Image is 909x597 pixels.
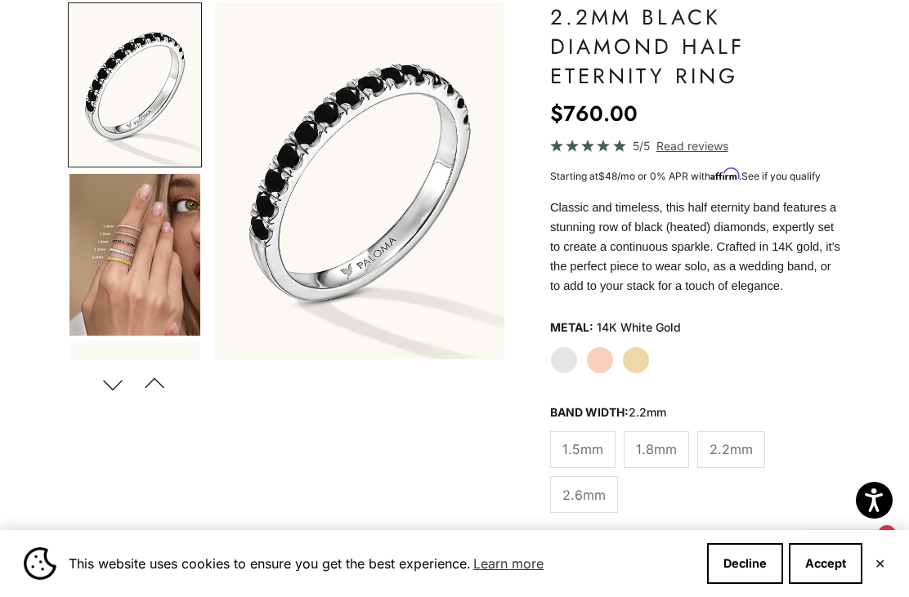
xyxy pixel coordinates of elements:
[471,551,546,576] a: Learn more
[562,439,603,460] span: 1.5mm
[710,439,753,460] span: 2.2mm
[789,543,862,584] button: Accept
[636,439,677,460] span: 1.8mm
[24,547,56,580] img: Cookie banner
[68,172,202,337] button: Go to item 4
[710,168,739,180] span: Affirm
[562,484,606,506] span: 2.6mm
[598,170,617,182] span: $48
[550,170,821,182] span: Starting at /mo or 0% APR with .
[741,170,821,182] a: See if you qualify - Learn more about Affirm Financing (opens in modal)
[550,2,841,91] h1: 2.2mm Black Diamond Half Eternity Ring
[707,543,783,584] button: Decline
[875,559,885,568] button: Close
[69,4,200,166] img: #WhiteGold
[550,97,638,130] sale-price: $760.00
[215,2,504,359] div: Item 1 of 21
[550,136,841,155] a: 5/5 Read reviews
[69,551,694,576] span: This website uses cookies to ensure you get the best experience.
[69,343,200,505] img: #WhiteGold
[68,341,202,506] button: Go to item 5
[215,2,504,359] img: #WhiteGold
[68,2,202,167] button: Go to item 1
[550,315,593,340] legend: Metal:
[550,201,840,292] span: Classic and timeless, this half eternity band features a stunning row of black (heated) diamonds,...
[656,136,728,155] span: Read reviews
[633,136,650,155] span: 5/5
[629,405,666,419] variant-option-value: 2.2mm
[550,400,666,425] legend: Band Width:
[597,315,681,340] variant-option-value: 14K White Gold
[69,174,200,336] img: #YellowGold #WhiteGold #RoseGold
